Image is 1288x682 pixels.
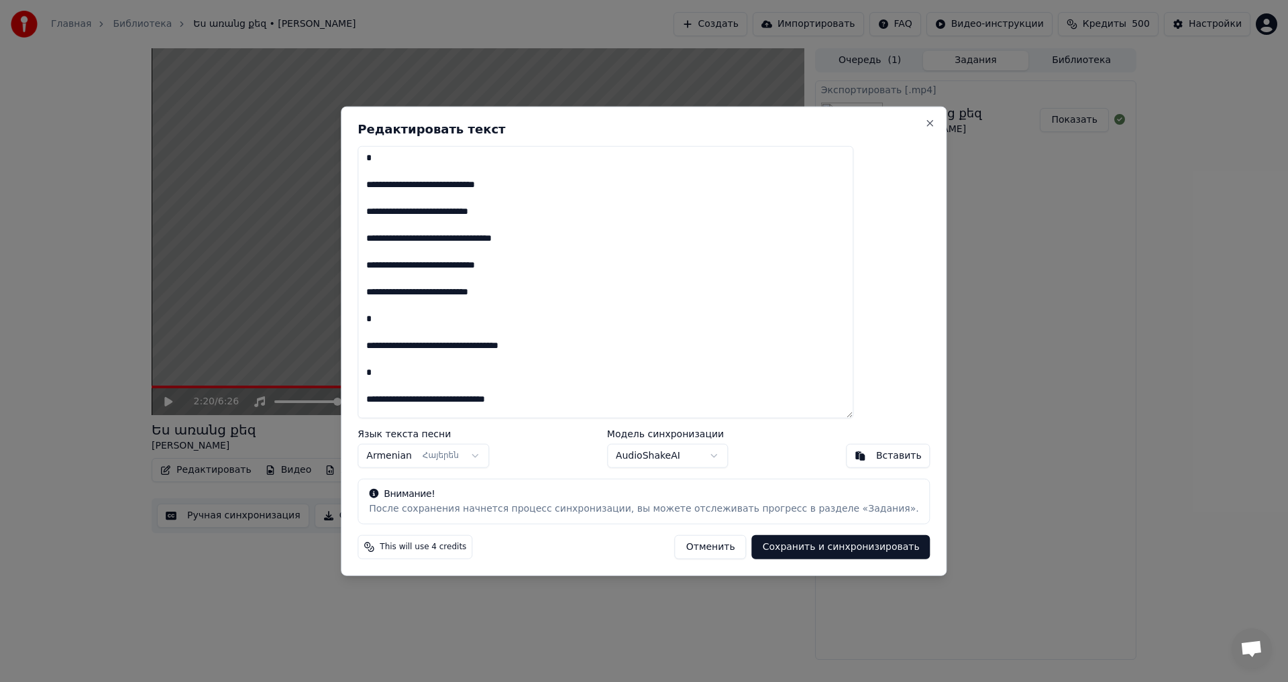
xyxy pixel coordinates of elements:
[876,449,922,463] div: Вставить
[369,502,918,516] div: После сохранения начнется процесс синхронизации, вы можете отслеживать прогресс в разделе «Задания».
[358,429,489,439] label: Язык текста песни
[380,542,466,553] span: This will use 4 credits
[846,444,930,468] button: Вставить
[358,123,930,135] h2: Редактировать текст
[752,535,930,559] button: Сохранить и синхронизировать
[675,535,747,559] button: Отменить
[369,488,918,501] div: Внимание!
[607,429,728,439] label: Модель синхронизации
